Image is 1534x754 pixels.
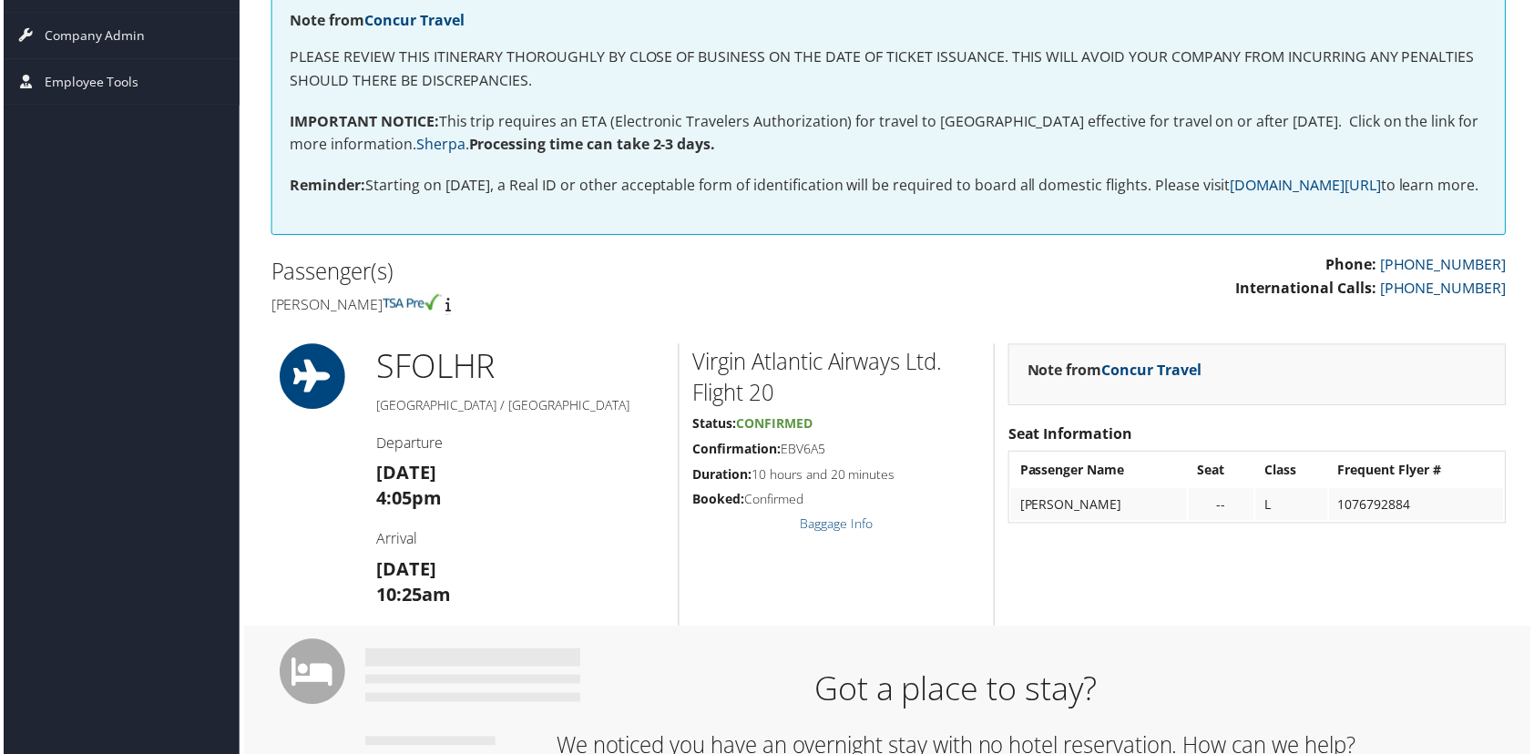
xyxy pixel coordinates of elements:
strong: Status: [692,416,736,433]
a: Concur Travel [1103,362,1203,382]
strong: Processing time can take 2-3 days. [467,135,715,155]
strong: 10:25am [374,585,449,609]
h5: EBV6A5 [692,442,981,460]
strong: Phone: [1328,255,1379,275]
h5: [GEOGRAPHIC_DATA] / [GEOGRAPHIC_DATA] [374,398,664,416]
div: -- [1200,498,1247,515]
a: [DOMAIN_NAME][URL] [1232,176,1384,196]
span: Employee Tools [41,59,136,105]
h2: Passenger(s) [269,257,875,288]
a: Baggage Info [800,517,873,535]
strong: [DATE] [374,462,435,486]
p: Starting on [DATE], a Real ID or other acceptable form of identification will be required to boar... [288,175,1490,199]
strong: Booked: [692,492,744,509]
a: [PHONE_NUMBER] [1383,279,1509,299]
a: Sherpa [414,135,464,155]
th: Class [1258,455,1330,488]
span: Confirmed [736,416,813,433]
strong: [DATE] [374,559,435,584]
h4: Departure [374,434,664,454]
strong: Seat Information [1009,425,1134,445]
a: Concur Travel [363,10,463,30]
h4: Arrival [374,531,664,551]
td: L [1258,490,1330,523]
h5: Confirmed [692,492,981,510]
th: Seat [1191,455,1256,488]
td: 1076792884 [1332,490,1507,523]
p: This trip requires an ETA (Electronic Travelers Authorization) for travel to [GEOGRAPHIC_DATA] ef... [288,110,1490,157]
th: Frequent Flyer # [1332,455,1507,488]
h2: Virgin Atlantic Airways Ltd. Flight 20 [692,348,981,409]
a: [PHONE_NUMBER] [1383,255,1509,275]
strong: IMPORTANT NOTICE: [288,111,437,131]
h1: SFO LHR [374,345,664,391]
h5: 10 hours and 20 minutes [692,467,981,485]
strong: Duration: [692,467,752,484]
th: Passenger Name [1012,455,1189,488]
span: Company Admin [41,13,142,58]
strong: Reminder: [288,176,363,196]
td: [PERSON_NAME] [1012,490,1189,523]
strong: Confirmation: [692,442,781,459]
strong: International Calls: [1238,279,1379,299]
h4: [PERSON_NAME] [269,295,875,315]
strong: Note from [1028,362,1203,382]
p: PLEASE REVIEW THIS ITINERARY THOROUGHLY BY CLOSE OF BUSINESS ON THE DATE OF TICKET ISSUANCE. THIS... [288,46,1490,92]
strong: 4:05pm [374,487,440,512]
img: tsa-precheck.png [381,295,440,311]
strong: Note from [288,10,463,30]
